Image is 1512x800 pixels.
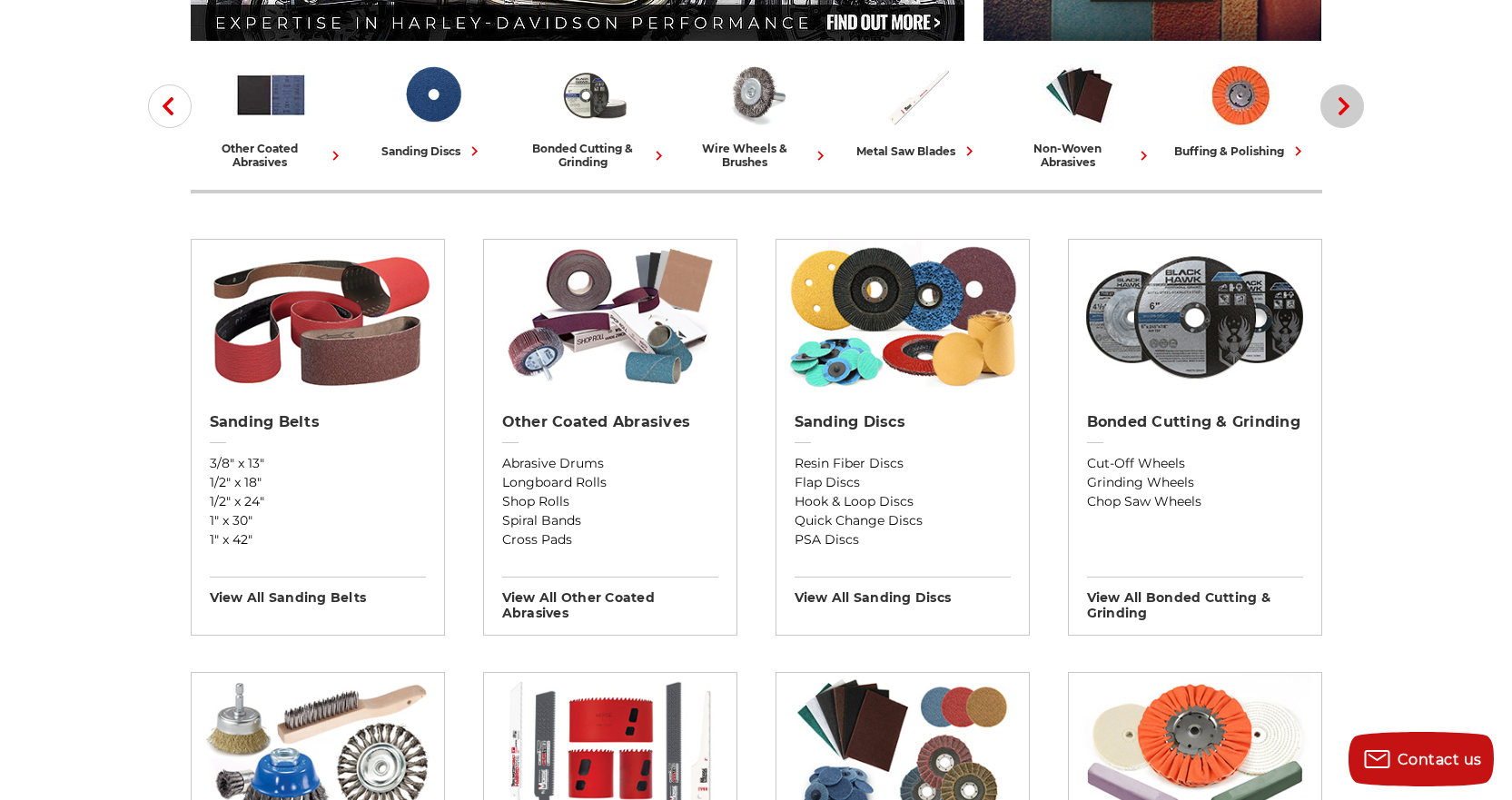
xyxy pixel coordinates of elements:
div: sanding discs [381,142,484,161]
a: 1" x 42" [210,530,426,549]
img: Sanding Discs [395,57,470,133]
a: Quick Change Discs [795,511,1011,530]
h3: View All bonded cutting & grinding [1087,577,1303,621]
a: non-woven abrasives [1006,57,1153,169]
div: non-woven abrasives [1006,142,1153,169]
button: Contact us [1349,732,1494,786]
a: Longboard Rolls [502,473,718,492]
img: Buffing & Polishing [1203,57,1279,133]
div: bonded cutting & grinding [521,142,668,169]
h3: View All sanding discs [795,577,1011,606]
a: Hook & Loop Discs [795,492,1011,511]
a: bonded cutting & grinding [521,57,668,169]
img: Wire Wheels & Brushes [718,57,794,133]
a: Chop Saw Wheels [1087,492,1303,511]
a: Resin Fiber Discs [795,454,1011,473]
a: metal saw blades [845,57,992,161]
img: Sanding Discs [785,240,1020,394]
img: Bonded Cutting & Grinding [557,57,632,133]
a: PSA Discs [795,530,1011,549]
img: Sanding Belts [200,240,435,394]
button: Previous [148,84,192,128]
div: wire wheels & brushes [683,142,830,169]
div: metal saw blades [856,142,979,161]
a: Flap Discs [795,473,1011,492]
a: buffing & polishing [1168,57,1315,161]
img: Metal Saw Blades [880,57,955,133]
h2: Sanding Belts [210,413,426,431]
a: Shop Rolls [502,492,718,511]
a: Grinding Wheels [1087,473,1303,492]
h2: Sanding Discs [795,413,1011,431]
a: sanding discs [360,57,507,161]
div: buffing & polishing [1174,142,1308,161]
h2: Other Coated Abrasives [502,413,718,431]
img: Bonded Cutting & Grinding [1077,240,1312,394]
a: Spiral Bands [502,511,718,530]
a: Cross Pads [502,530,718,549]
img: Non-woven Abrasives [1042,57,1117,133]
span: Contact us [1398,751,1482,768]
img: Other Coated Abrasives [492,240,727,394]
a: 3/8" x 13" [210,454,426,473]
button: Next [1320,84,1364,128]
a: 1" x 30" [210,511,426,530]
h2: Bonded Cutting & Grinding [1087,413,1303,431]
div: other coated abrasives [198,142,345,169]
a: 1/2" x 18" [210,473,426,492]
img: Other Coated Abrasives [233,57,309,133]
h3: View All sanding belts [210,577,426,606]
a: wire wheels & brushes [683,57,830,169]
a: Cut-Off Wheels [1087,454,1303,473]
h3: View All other coated abrasives [502,577,718,621]
a: 1/2" x 24" [210,492,426,511]
a: other coated abrasives [198,57,345,169]
a: Abrasive Drums [502,454,718,473]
